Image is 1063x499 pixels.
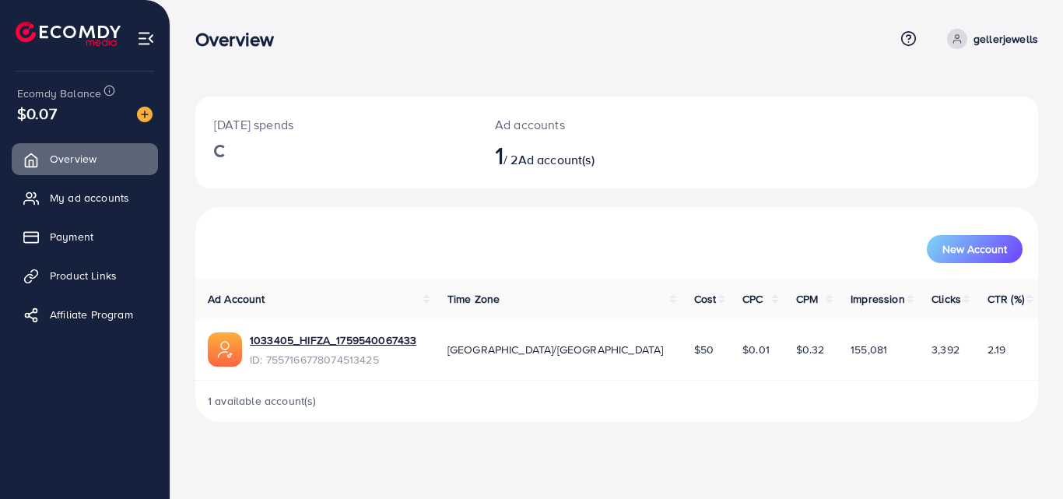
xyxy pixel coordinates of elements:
[50,229,93,244] span: Payment
[12,221,158,252] a: Payment
[447,291,500,307] span: Time Zone
[742,291,763,307] span: CPC
[208,291,265,307] span: Ad Account
[12,143,158,174] a: Overview
[942,244,1007,255] span: New Account
[250,332,416,348] a: 1033405_HIFZA_1759540067433
[137,30,155,47] img: menu
[12,299,158,330] a: Affiliate Program
[208,393,317,409] span: 1 available account(s)
[495,137,503,173] span: 1
[851,342,887,357] span: 155,081
[851,291,905,307] span: Impression
[988,291,1024,307] span: CTR (%)
[927,235,1023,263] button: New Account
[495,115,668,134] p: Ad accounts
[988,342,1006,357] span: 2.19
[50,307,133,322] span: Affiliate Program
[16,22,121,46] img: logo
[931,291,961,307] span: Clicks
[17,102,57,125] span: $0.07
[250,352,416,367] span: ID: 7557166778074513425
[12,182,158,213] a: My ad accounts
[50,268,117,283] span: Product Links
[12,260,158,291] a: Product Links
[495,140,668,170] h2: / 2
[214,115,458,134] p: [DATE] spends
[796,342,825,357] span: $0.32
[447,342,664,357] span: [GEOGRAPHIC_DATA]/[GEOGRAPHIC_DATA]
[50,190,129,206] span: My ad accounts
[17,86,101,101] span: Ecomdy Balance
[974,30,1038,48] p: gellerjewells
[50,151,96,167] span: Overview
[941,29,1038,49] a: gellerjewells
[208,332,242,367] img: ic-ads-acc.e4c84228.svg
[694,342,714,357] span: $50
[195,28,286,51] h3: Overview
[796,291,818,307] span: CPM
[137,107,153,122] img: image
[518,151,595,168] span: Ad account(s)
[694,291,717,307] span: Cost
[742,342,770,357] span: $0.01
[931,342,960,357] span: 3,392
